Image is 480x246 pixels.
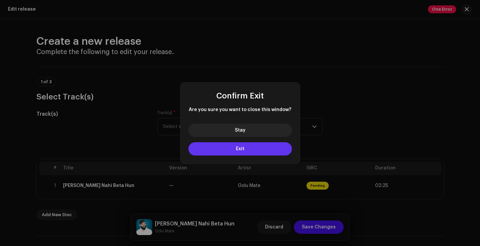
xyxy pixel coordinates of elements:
span: Are you sure you want to close this window? [188,106,292,113]
button: Exit [188,142,292,155]
button: Stay [188,124,292,137]
span: Confirm Exit [216,92,264,100]
span: Exit [236,147,244,151]
span: Stay [235,128,245,133]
